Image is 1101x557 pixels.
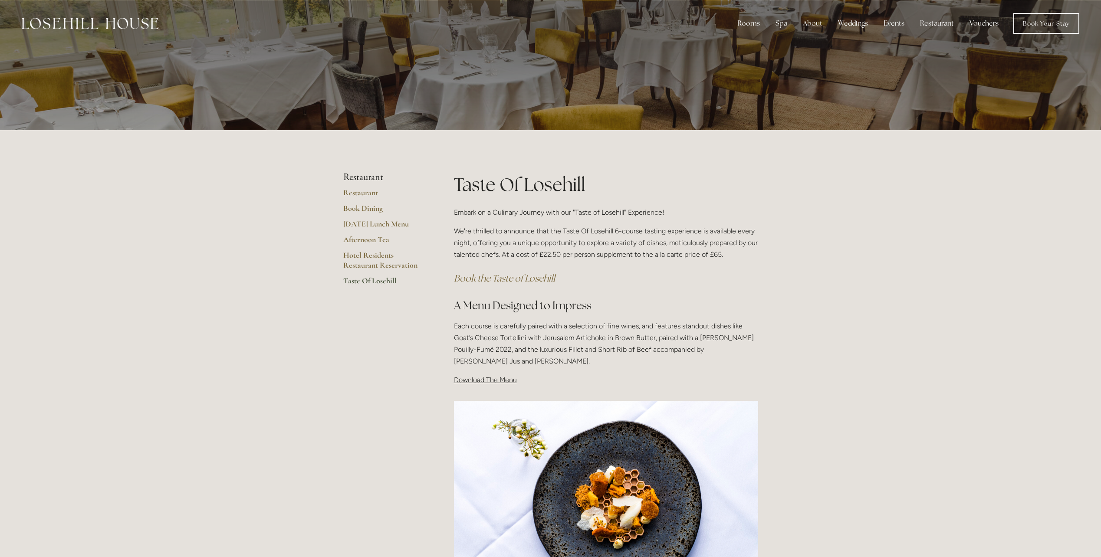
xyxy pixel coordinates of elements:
[831,15,875,32] div: Weddings
[454,225,758,261] p: We're thrilled to announce that the Taste Of Losehill 6-course tasting experience is available ev...
[343,235,426,250] a: Afternoon Tea
[769,15,794,32] div: Spa
[913,15,961,32] div: Restaurant
[730,15,767,32] div: Rooms
[963,15,1006,32] a: Vouchers
[343,172,426,183] li: Restaurant
[454,206,758,218] p: Embark on a Culinary Journey with our "Taste of Losehill" Experience!
[454,376,517,384] span: Download The Menu
[454,298,758,313] h2: A Menu Designed to Impress
[343,219,426,235] a: [DATE] Lunch Menu
[454,172,758,197] h1: Taste Of Losehill
[343,276,426,292] a: Taste Of Losehill
[877,15,911,32] div: Events
[454,320,758,367] p: Each course is carefully paired with a selection of fine wines, and features standout dishes like...
[454,272,555,284] a: Book the Taste of Losehill
[343,188,426,203] a: Restaurant
[343,203,426,219] a: Book Dining
[1013,13,1079,34] a: Book Your Stay
[22,18,158,29] img: Losehill House
[796,15,829,32] div: About
[343,250,426,276] a: Hotel Residents Restaurant Reservation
